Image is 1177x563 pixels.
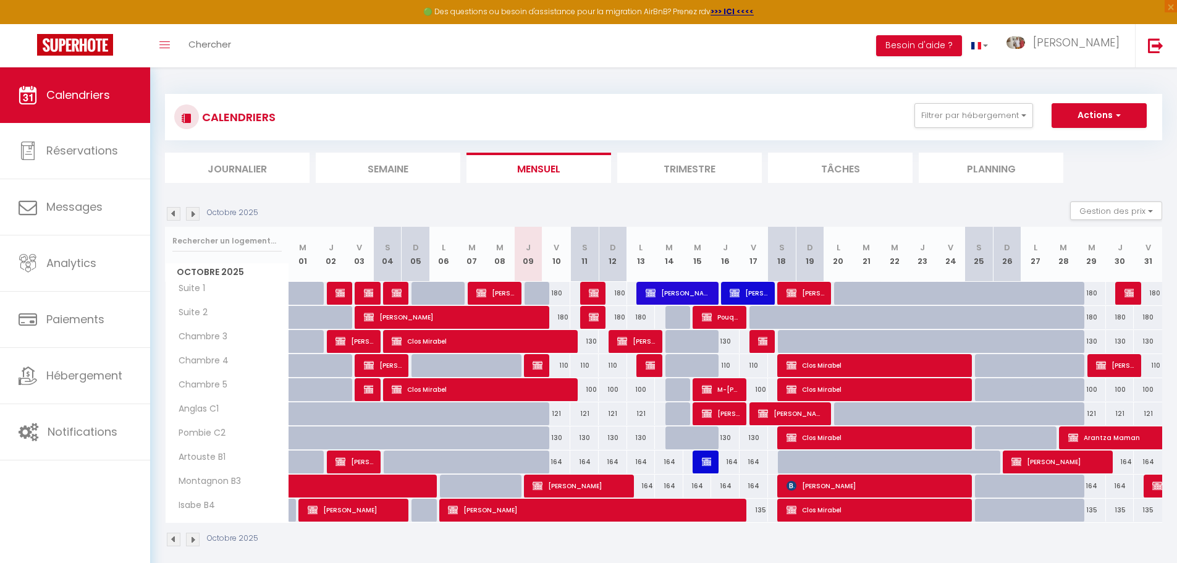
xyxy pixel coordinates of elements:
div: 121 [599,402,627,425]
th: 25 [965,227,993,282]
div: 100 [599,378,627,401]
th: 07 [458,227,486,282]
span: [PERSON_NAME] [1011,450,1106,473]
span: [PERSON_NAME] [589,281,598,305]
div: 164 [655,475,683,497]
div: 180 [599,306,627,329]
span: [PERSON_NAME] [758,329,767,353]
th: 21 [852,227,880,282]
abbr: D [1004,242,1010,253]
div: 110 [542,354,571,377]
span: [PERSON_NAME] [787,474,966,497]
span: Chercher [188,38,231,51]
abbr: D [610,242,616,253]
div: 180 [1134,282,1162,305]
th: 03 [345,227,374,282]
abbr: M [665,242,673,253]
abbr: V [356,242,362,253]
div: 100 [740,378,768,401]
span: Clos Mirabel [787,378,966,401]
div: 164 [655,451,683,473]
span: Clos Mirabel [787,353,966,377]
li: Tâches [768,153,913,183]
div: 164 [683,475,712,497]
span: Artouste B1 [167,451,229,464]
div: 164 [740,475,768,497]
div: 100 [1134,378,1162,401]
span: [PERSON_NAME] [1096,353,1134,377]
div: 130 [570,426,599,449]
span: Analytics [46,255,96,271]
th: 19 [796,227,824,282]
th: 16 [711,227,740,282]
span: Clos Mirabel [787,426,966,449]
div: 121 [1078,402,1106,425]
div: 180 [1078,306,1106,329]
button: Besoin d'aide ? [876,35,962,56]
div: 164 [1134,451,1162,473]
span: [PERSON_NAME] [589,305,598,329]
span: [PERSON_NAME] [335,329,373,353]
div: 110 [711,354,740,377]
span: [PERSON_NAME] MEDEO FORMATION [702,402,740,425]
th: 12 [599,227,627,282]
span: Clos Mirabel [787,498,966,522]
span: Pombie C2 [167,426,229,440]
abbr: S [385,242,390,253]
abbr: M [468,242,476,253]
span: Chambre 5 [167,378,230,392]
abbr: M [496,242,504,253]
abbr: S [779,242,785,253]
div: 130 [1134,330,1162,353]
span: [PERSON_NAME] [533,353,542,377]
div: 164 [740,451,768,473]
span: Suite 2 [167,306,214,320]
div: 180 [599,282,627,305]
div: 135 [1078,499,1106,522]
span: Pouquet TOTAL [702,305,740,329]
abbr: D [413,242,419,253]
h3: CALENDRIERS [199,103,276,131]
th: 01 [289,227,318,282]
span: Chambre 3 [167,330,230,344]
div: 110 [599,354,627,377]
div: 180 [1078,282,1106,305]
div: 135 [1106,499,1134,522]
abbr: L [1034,242,1037,253]
div: 164 [1078,475,1106,497]
abbr: J [920,242,925,253]
span: [PERSON_NAME] [702,450,711,473]
a: >>> ICI <<<< [711,6,754,17]
span: [PERSON_NAME] [364,378,373,401]
span: Réservations [46,143,118,158]
span: [PERSON_NAME] [335,281,345,305]
p: Octobre 2025 [207,207,258,219]
div: 121 [570,402,599,425]
span: Paiements [46,311,104,327]
span: [PERSON_NAME] [308,498,402,522]
th: 20 [824,227,853,282]
abbr: M [694,242,701,253]
span: Calendriers [46,87,110,103]
span: Messages [46,199,103,214]
div: 135 [1134,499,1162,522]
div: 180 [1134,306,1162,329]
div: 110 [570,354,599,377]
abbr: V [1145,242,1151,253]
div: 130 [711,330,740,353]
span: Montagnon B3 [167,475,244,488]
abbr: M [1088,242,1095,253]
div: 130 [542,426,571,449]
div: 130 [740,426,768,449]
span: [PERSON_NAME] [533,474,627,497]
abbr: S [582,242,588,253]
span: [PERSON_NAME] [335,450,373,473]
span: Chambre 4 [167,354,232,368]
span: SUSLENSCHI x [364,281,373,305]
img: ... [1006,36,1025,49]
th: 09 [514,227,542,282]
th: 15 [683,227,712,282]
div: 100 [570,378,599,401]
div: 164 [599,451,627,473]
